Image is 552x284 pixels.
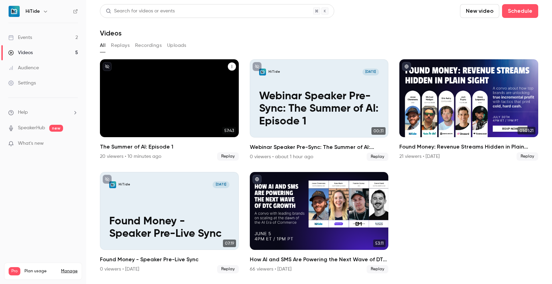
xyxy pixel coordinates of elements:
[100,4,538,280] section: Videos
[517,152,538,161] span: Replay
[100,143,239,151] h2: The Summer of AI: Episode 1
[100,59,538,273] ul: Videos
[100,153,161,160] div: 20 viewers • 10 minutes ago
[100,172,239,274] li: Found Money - Speaker Pre-Live Sync
[399,59,538,161] li: Found Money: Revenue Streams Hidden in Plain Sight
[373,240,386,247] span: 53:11
[250,266,292,273] div: 66 viewers • [DATE]
[502,4,538,18] button: Schedule
[119,182,130,187] p: HiTide
[399,143,538,151] h2: Found Money: Revenue Streams Hidden in Plain Sight
[100,59,239,161] li: The Summer of AI: Episode 1
[103,62,112,71] button: unpublished
[217,265,239,273] span: Replay
[100,255,239,264] h2: Found Money - Speaker Pre-Live Sync
[100,29,122,37] h1: Videos
[250,255,389,264] h2: How AI and SMS Are Powering the Next Wave of DTC Growth
[9,267,20,275] span: Pro
[518,127,535,134] span: 01:01:21
[223,240,236,247] span: 07:19
[100,59,239,161] a: 57:43The Summer of AI: Episode 120 viewers • 10 minutes agoReplay
[250,172,389,274] a: 53:11How AI and SMS Are Powering the Next Wave of DTC Growth66 viewers • [DATE]Replay
[362,69,379,75] span: [DATE]
[253,175,262,184] button: published
[8,80,36,87] div: Settings
[250,153,313,160] div: 0 viewers • about 1 hour ago
[8,64,39,71] div: Audience
[111,40,130,51] button: Replays
[106,8,175,15] div: Search for videos or events
[100,266,139,273] div: 0 viewers • [DATE]
[213,181,229,188] span: [DATE]
[109,215,229,241] p: Found Money - Speaker Pre-Live Sync
[402,62,411,71] button: published
[250,59,389,161] a: Webinar Speaker Pre-Sync: The Summer of AI: Episode 1HiTide[DATE]Webinar Speaker Pre-Sync: The Su...
[100,40,105,51] button: All
[250,172,389,274] li: How AI and SMS Are Powering the Next Wave of DTC Growth
[8,49,33,56] div: Videos
[25,8,40,15] h6: HiTide
[217,152,239,161] span: Replay
[109,181,116,188] img: Found Money - Speaker Pre-Live Sync
[49,125,63,132] span: new
[61,268,78,274] a: Manage
[371,127,386,135] span: 00:31
[18,124,45,132] a: SpeakerHub
[18,109,28,116] span: Help
[103,175,112,184] button: unpublished
[399,59,538,161] a: 01:01:21Found Money: Revenue Streams Hidden in Plain Sight21 viewers • [DATE]Replay
[8,109,78,116] li: help-dropdown-opener
[460,4,499,18] button: New video
[250,59,389,161] li: Webinar Speaker Pre-Sync: The Summer of AI: Episode 1
[399,153,440,160] div: 21 viewers • [DATE]
[24,268,57,274] span: Plan usage
[167,40,186,51] button: Uploads
[9,6,20,17] img: HiTide
[222,127,236,134] span: 57:43
[367,265,388,273] span: Replay
[18,140,44,147] span: What's new
[253,62,262,71] button: unpublished
[268,70,280,74] p: HiTide
[367,153,388,161] span: Replay
[250,143,389,151] h2: Webinar Speaker Pre-Sync: The Summer of AI: Episode 1
[100,172,239,273] a: Found Money - Speaker Pre-Live SyncHiTide[DATE]Found Money - Speaker Pre-Live Sync07:19Found Mone...
[259,90,379,128] p: Webinar Speaker Pre-Sync: The Summer of AI: Episode 1
[259,69,266,75] img: Webinar Speaker Pre-Sync: The Summer of AI: Episode 1
[135,40,162,51] button: Recordings
[8,34,32,41] div: Events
